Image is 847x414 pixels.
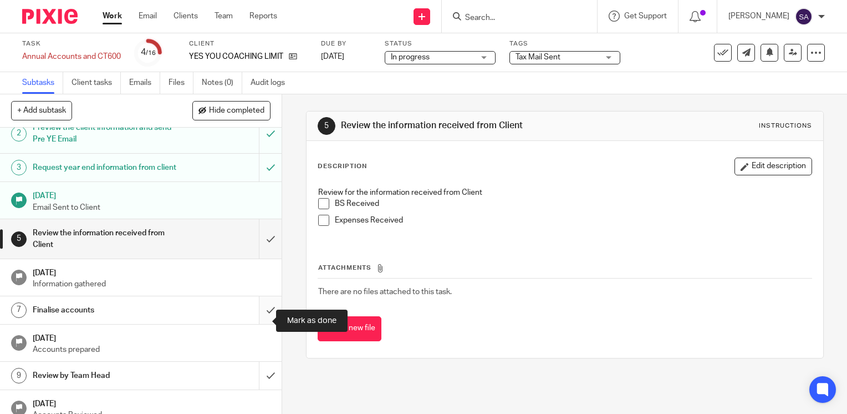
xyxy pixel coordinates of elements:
[189,39,307,48] label: Client
[139,11,157,22] a: Email
[321,39,371,48] label: Due by
[318,162,367,171] p: Description
[33,188,271,201] h1: [DATE]
[11,368,27,383] div: 9
[33,344,271,355] p: Accounts prepared
[189,51,283,62] p: YES YOU COACHING LIMITED
[72,72,121,94] a: Client tasks
[341,120,588,132] h1: Review the information received from Client
[129,72,160,94] a: Emails
[759,122,812,130] div: Instructions
[33,265,271,279] h1: [DATE]
[11,302,27,318] div: 7
[11,160,27,175] div: 3
[318,265,371,271] span: Attachments
[318,288,452,296] span: There are no files attached to this task.
[318,117,335,135] div: 5
[174,11,198,22] a: Clients
[391,53,430,61] span: In progress
[209,107,264,115] span: Hide completed
[385,39,496,48] label: Status
[22,9,78,24] img: Pixie
[33,396,271,410] h1: [DATE]
[33,159,176,176] h1: Request year end information from client
[33,367,176,384] h1: Review by Team Head
[103,11,122,22] a: Work
[321,53,344,60] span: [DATE]
[141,46,156,59] div: 4
[215,11,233,22] a: Team
[33,279,271,290] p: Information gathered
[516,53,560,61] span: Tax Mail Sent
[169,72,193,94] a: Files
[202,72,242,94] a: Notes (0)
[318,316,381,341] button: Attach new file
[335,198,812,209] p: BS Received
[33,202,271,213] p: Email Sent to Client
[318,187,812,198] p: Review for the information received from Client
[22,72,63,94] a: Subtasks
[464,13,564,23] input: Search
[249,11,277,22] a: Reports
[251,72,293,94] a: Audit logs
[11,101,72,120] button: + Add subtask
[11,126,27,142] div: 2
[335,215,812,226] p: Expenses Received
[795,8,813,26] img: svg%3E
[728,11,789,22] p: [PERSON_NAME]
[146,50,156,56] small: /16
[22,39,121,48] label: Task
[33,302,176,319] h1: Finalise accounts
[22,51,121,62] div: Annual Accounts and CT600
[734,158,812,175] button: Edit description
[509,39,620,48] label: Tags
[33,119,176,148] h1: Preview the client information and send Pre YE Email
[33,225,176,253] h1: Review the information received from Client
[192,101,271,120] button: Hide completed
[33,330,271,344] h1: [DATE]
[624,12,667,20] span: Get Support
[11,231,27,247] div: 5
